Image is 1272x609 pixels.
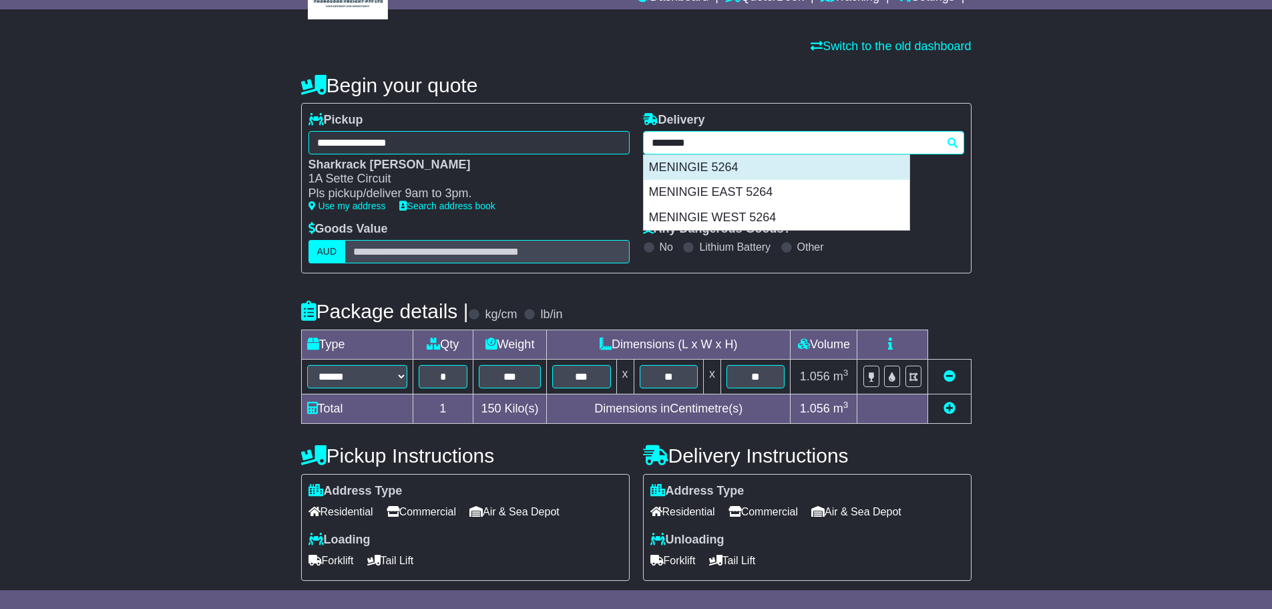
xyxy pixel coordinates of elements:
label: Delivery [643,113,705,128]
span: 150 [481,402,501,415]
label: Unloading [650,533,724,547]
span: Commercial [387,501,456,522]
a: Search address book [399,201,495,211]
div: MENINGIE 5264 [644,155,909,180]
span: Forklift [650,550,696,571]
span: Tail Lift [367,550,414,571]
span: Commercial [728,501,798,522]
label: kg/cm [485,308,517,322]
td: Weight [473,330,547,359]
label: Lithium Battery [699,241,771,253]
label: Other [797,241,824,253]
h4: Delivery Instructions [643,445,972,467]
div: MENINGIE WEST 5264 [644,205,909,231]
td: Type [301,330,413,359]
span: 1.056 [800,402,830,415]
div: MENINGIE EAST 5264 [644,180,909,205]
label: lb/in [540,308,562,322]
td: x [703,359,720,394]
div: Pls pickup/deliver 9am to 3pm. [308,187,616,201]
h4: Begin your quote [301,74,972,96]
td: Total [301,394,413,423]
div: Sharkrack [PERSON_NAME] [308,158,616,172]
td: Dimensions (L x W x H) [547,330,791,359]
td: Dimensions in Centimetre(s) [547,394,791,423]
label: AUD [308,240,346,263]
span: 1.056 [800,370,830,383]
label: Goods Value [308,222,388,237]
span: m [833,370,849,383]
span: Air & Sea Depot [811,501,901,522]
td: Qty [413,330,473,359]
sup: 3 [843,368,849,378]
a: Use my address [308,201,386,211]
h4: Package details | [301,300,469,322]
td: x [616,359,634,394]
sup: 3 [843,400,849,410]
span: Air & Sea Depot [469,501,560,522]
label: No [660,241,673,253]
h4: Pickup Instructions [301,445,630,467]
td: Volume [791,330,857,359]
label: Pickup [308,113,363,128]
a: Remove this item [943,370,956,383]
span: Residential [650,501,715,522]
td: Kilo(s) [473,394,547,423]
td: 1 [413,394,473,423]
label: Address Type [308,484,403,499]
span: Residential [308,501,373,522]
span: Forklift [308,550,354,571]
a: Switch to the old dashboard [811,39,971,53]
div: 1A Sette Circuit [308,172,616,187]
a: Add new item [943,402,956,415]
span: Tail Lift [709,550,756,571]
label: Loading [308,533,371,547]
span: m [833,402,849,415]
label: Address Type [650,484,745,499]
